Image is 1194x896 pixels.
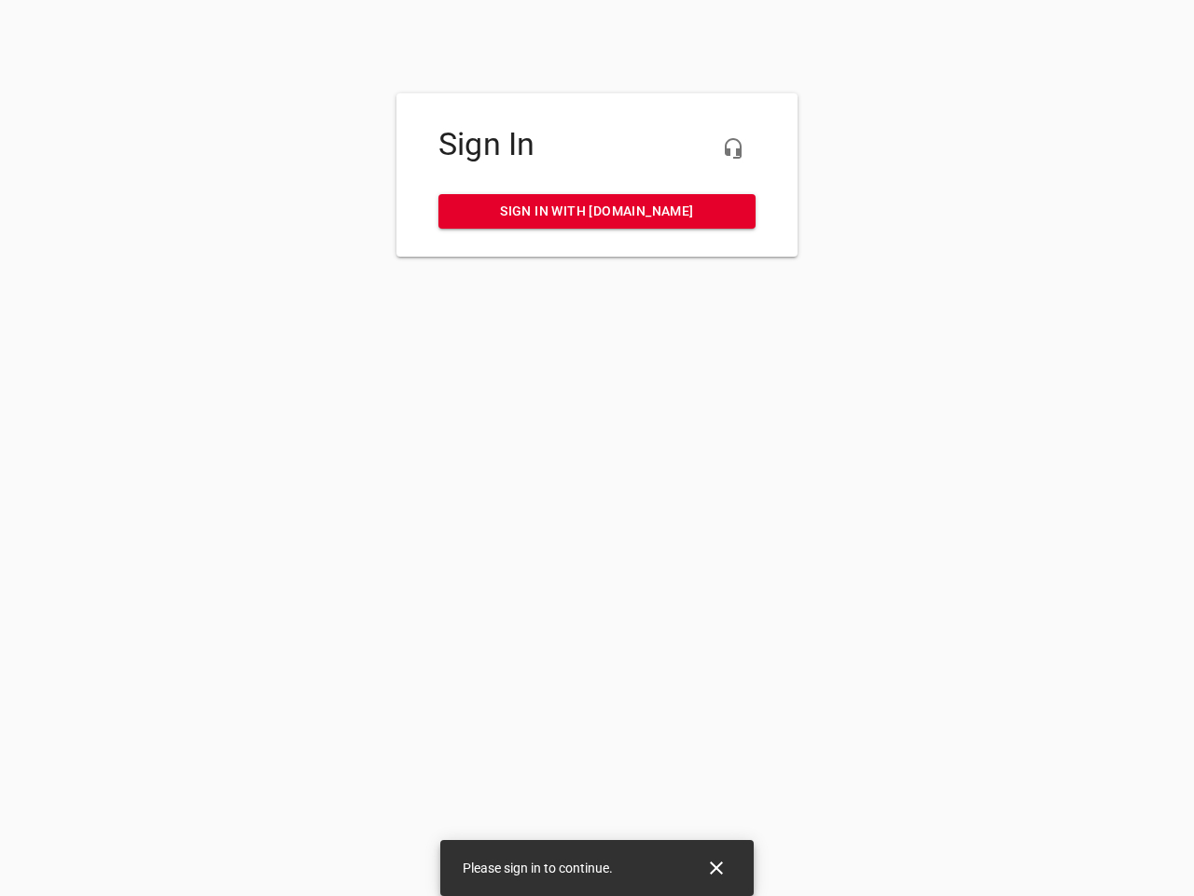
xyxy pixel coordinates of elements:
[694,846,739,890] button: Close
[438,126,756,163] h4: Sign In
[711,126,756,171] button: Live Chat
[438,194,756,229] a: Sign in with [DOMAIN_NAME]
[453,200,741,223] span: Sign in with [DOMAIN_NAME]
[463,861,613,875] span: Please sign in to continue.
